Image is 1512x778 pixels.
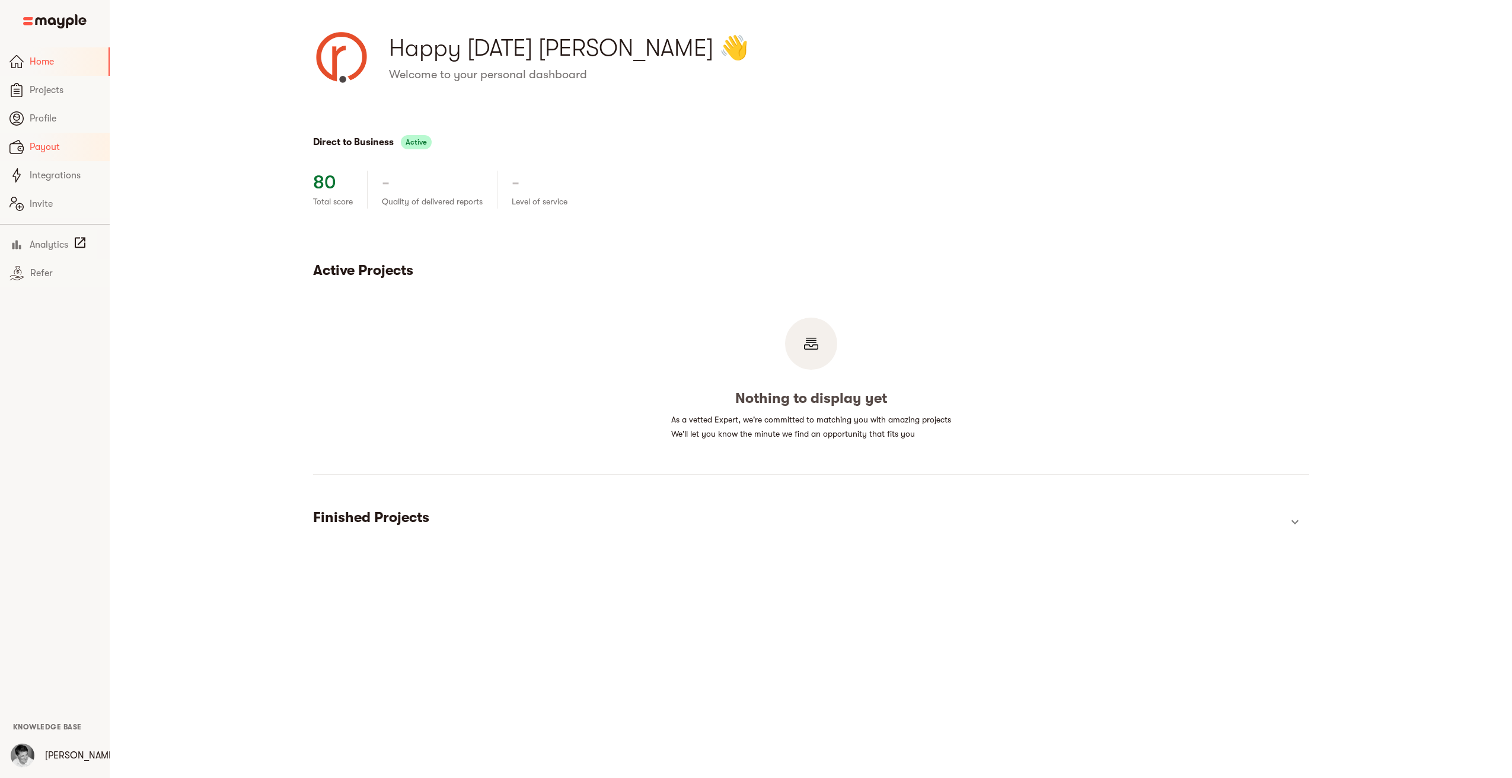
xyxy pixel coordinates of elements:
[13,723,82,731] span: Knowledge Base
[1299,641,1512,778] iframe: Chat Widget
[11,744,34,767] img: wX89r4wFQIubCHj7pWQt
[313,261,1309,280] h5: Active Projects
[401,135,432,149] div: This program is active. You will be assigned new clients.
[30,111,100,126] span: Profile
[23,14,87,28] img: Main logo
[401,135,432,149] span: Active
[512,171,519,194] h4: -
[382,194,483,209] p: Quality of delivered reports
[671,415,951,438] span: As a vetted Expert, we're committed to matching you with amazing projects We'll let you know the ...
[512,194,567,209] p: Level of service
[30,83,100,97] span: Projects
[389,31,1309,65] h3: Happy [DATE] [PERSON_NAME] 👋
[313,194,353,209] p: Total score
[389,67,1309,82] h6: Welcome to your personal dashboard
[313,28,370,85] img: Ross Mitchell
[30,266,100,280] span: Refer
[313,508,1281,527] h5: Finished Projects
[313,134,394,151] button: Direct to Business
[735,389,887,408] h5: Nothing to display yet
[45,748,117,763] p: [PERSON_NAME]
[30,140,100,154] span: Payout
[4,737,42,774] button: User Menu
[382,171,390,194] h4: -
[313,171,336,194] h4: 80
[1281,508,1309,536] button: show more
[30,168,100,183] span: Integrations
[30,238,68,252] span: Analytics
[30,197,100,211] span: Invite
[30,55,99,69] span: Home
[13,722,82,731] a: Knowledge Base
